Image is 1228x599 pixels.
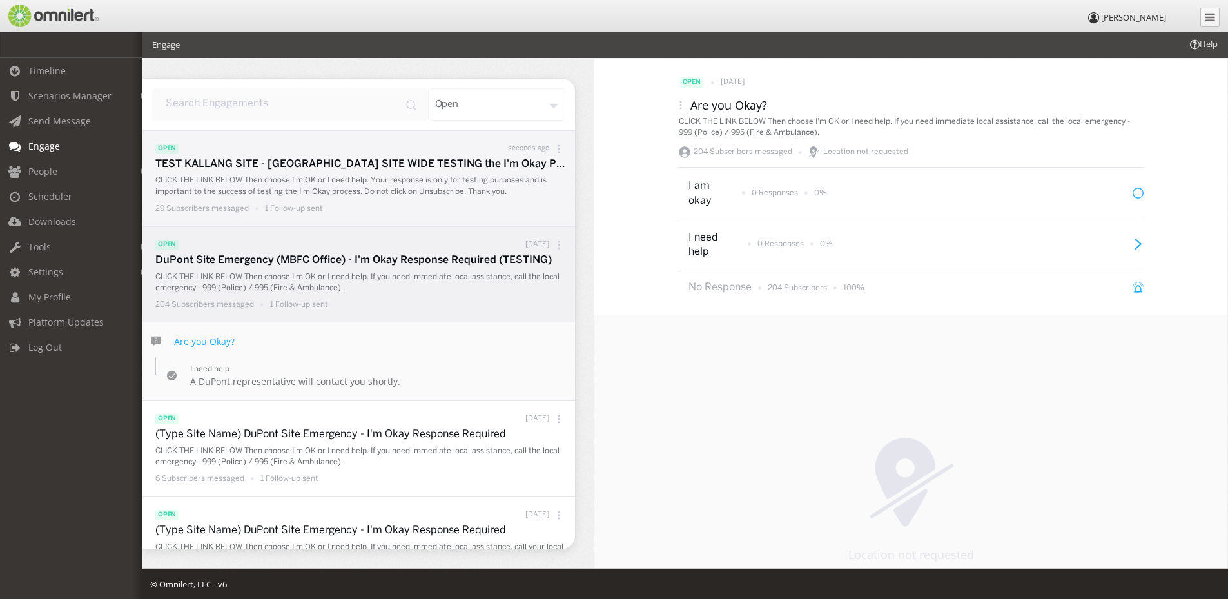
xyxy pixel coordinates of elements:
h3: Are you Okay? [690,97,767,113]
p: 1 Follow-up sent [265,203,323,214]
span: People [28,165,57,177]
span: open [155,510,179,520]
div: open [428,88,566,121]
div: CLICK THE LINK BELOW Then choose I'm OK or I need help. If you need immediate local assistance, c... [679,116,1144,138]
p: 6 Subscribers messaged [155,473,244,484]
img: Omnilert [6,5,99,27]
span: open [155,414,179,424]
p: Location not requested [823,146,908,158]
span: [PERSON_NAME] [1101,12,1166,23]
li: Engage [152,39,180,51]
p: DuPont Site Emergency (MBFC Office) - I'm Okay Response Required (TESTING) [155,253,569,268]
span: © Omnilert, LLC - v6 [150,578,227,590]
p: (Type Site Name) DuPont Site Emergency - I'm Okay Response Required [155,427,569,442]
span: Timeline [28,64,66,77]
h4: A DuPont representative will contact you shortly. [190,375,400,388]
span: Help [29,9,55,21]
span: open [680,77,703,88]
p: 0% [820,239,833,250]
p: 1 Follow-up sent [260,473,318,484]
a: Collapse Menu [1200,8,1220,27]
span: Log Out [28,341,62,353]
p: 204 Subscribers messaged [155,299,254,310]
p: (Type Site Name) DuPont Site Emergency - I'm Okay Response Required [155,524,569,538]
p: seconds ago [508,144,549,154]
span: Engage [28,140,60,152]
span: Settings [28,266,63,278]
p: CLICK THE LINK BELOW Then choose I'm OK or I need help. Your response is only for testing purpose... [155,175,569,197]
span: Platform Updates [28,316,104,328]
span: Scheduler [28,190,72,202]
p: 0% [814,188,827,199]
span: open [155,240,179,250]
p: 29 Subscribers messaged [155,203,249,214]
input: input [152,88,428,121]
span: Tools [28,241,51,253]
p: [DATE] [721,77,745,88]
p: I need help [688,231,739,260]
span: Scenarios Manager [28,90,112,102]
span: Downloads [28,215,76,228]
p: 1 Follow-up sent [270,299,328,310]
p: CLICK THE LINK BELOW Then choose I'm OK or I need help. If you need immediate local assistance, c... [155,271,569,293]
p: TEST KALLANG SITE - [GEOGRAPHIC_DATA] SITE WIDE TESTING the I'm Okay Process - Your Response is n... [155,157,569,172]
p: I need help [190,364,400,375]
p: [DATE] [525,510,549,520]
h3: Location not requested [848,547,974,562]
p: 100% [843,282,864,293]
p: No Response [688,280,752,295]
p: CLICK THE LINK BELOW Then choose I'm OK or I need help. If you need immediate local assistance, c... [155,446,569,467]
p: 204 Subscribers [768,282,827,293]
span: Help [1188,38,1218,50]
span: My Profile [28,291,71,303]
p: I am okay [688,179,733,209]
span: open [155,144,179,154]
p: 204 Subscribers messaged [694,146,792,158]
span: Send Message [28,115,91,127]
p: 0 Responses [752,188,798,199]
p: [DATE] [525,240,549,250]
p: [DATE] [525,414,549,424]
p: CLICK THE LINK BELOW Then choose I'm OK or I need help. If you need immediate local assistance, c... [155,542,569,564]
h4: Are you Okay? [174,335,235,348]
p: 0 Responses [757,239,804,250]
